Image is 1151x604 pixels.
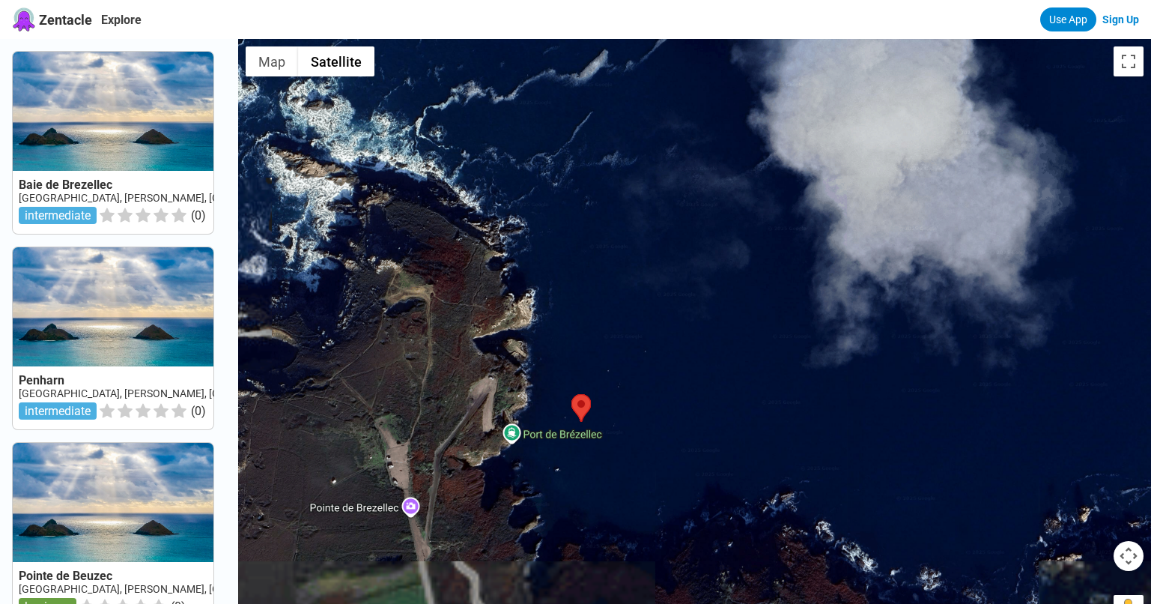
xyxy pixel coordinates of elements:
button: Show satellite imagery [298,46,374,76]
a: [GEOGRAPHIC_DATA], [PERSON_NAME], [GEOGRAPHIC_DATA] [19,387,310,399]
img: Zentacle logo [12,7,36,31]
a: Sign Up [1102,13,1139,25]
a: Use App [1040,7,1096,31]
a: Zentacle logoZentacle [12,7,92,31]
a: [GEOGRAPHIC_DATA], [PERSON_NAME], [GEOGRAPHIC_DATA] [19,192,310,204]
span: Zentacle [39,12,92,28]
button: Map camera controls [1114,541,1144,571]
a: Explore [101,13,142,27]
button: Toggle fullscreen view [1114,46,1144,76]
button: Show street map [246,46,298,76]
